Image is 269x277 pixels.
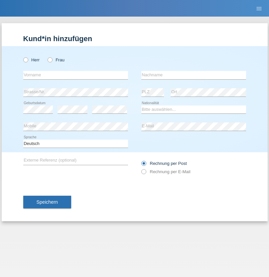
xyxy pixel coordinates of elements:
a: menu [252,6,266,10]
label: Herr [23,57,40,62]
input: Herr [23,57,28,62]
button: Speichern [23,196,71,208]
label: Frau [48,57,65,62]
input: Rechnung per Post [141,161,146,169]
label: Rechnung per Post [141,161,187,166]
h1: Kund*in hinzufügen [23,35,246,43]
i: menu [256,5,262,12]
label: Rechnung per E-Mail [141,169,191,174]
input: Rechnung per E-Mail [141,169,146,177]
span: Speichern [37,199,58,205]
input: Frau [48,57,52,62]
